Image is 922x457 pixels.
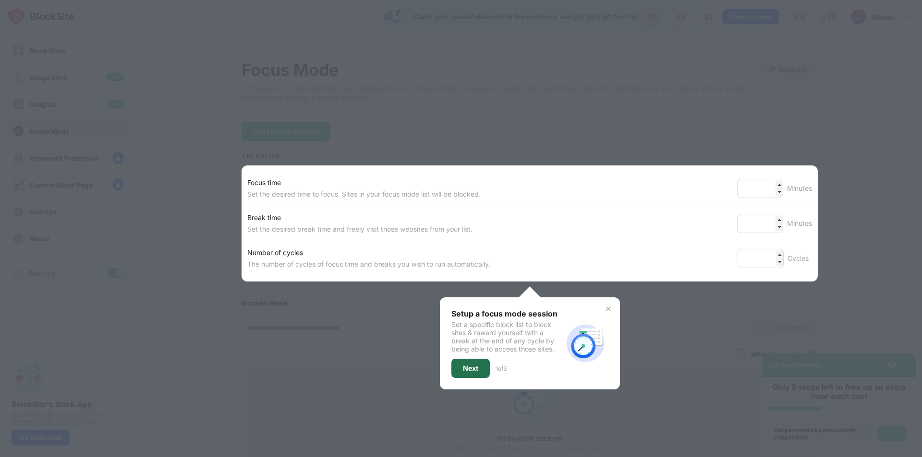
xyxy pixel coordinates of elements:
[787,218,812,229] div: Minutes
[247,258,490,270] div: The number of cycles of focus time and breaks you wish to run automatically.
[463,364,478,372] div: Next
[496,365,507,372] div: 1 of 3
[247,247,490,258] div: Number of cycles
[787,183,812,194] div: Minutes
[247,223,473,235] div: Set the desired break time and freely visit those websites from your list.
[247,188,481,200] div: Set the desired time to focus. Sites in your focus mode list will be blocked.
[788,253,812,264] div: Cycles
[451,309,562,318] div: Setup a focus mode session
[247,212,473,223] div: Break time
[247,177,481,188] div: Focus time
[451,320,562,353] div: Set a specific block list to block sites & reward yourself with a break at the end of any cycle b...
[605,305,612,313] img: x-button.svg
[562,320,608,366] img: focus-mode-timer.svg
